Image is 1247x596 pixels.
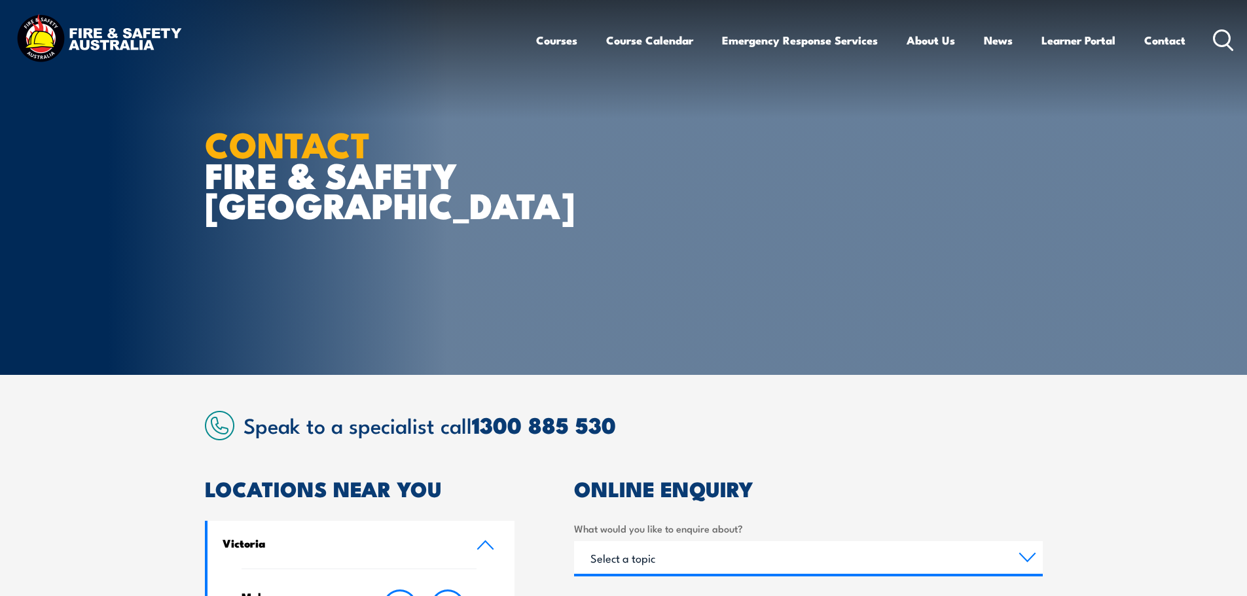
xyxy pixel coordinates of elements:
a: Learner Portal [1041,23,1115,58]
h2: LOCATIONS NEAR YOU [205,479,515,497]
h2: ONLINE ENQUIRY [574,479,1043,497]
a: Contact [1144,23,1185,58]
a: Courses [536,23,577,58]
label: What would you like to enquire about? [574,521,1043,536]
a: Course Calendar [606,23,693,58]
strong: CONTACT [205,116,370,170]
a: Victoria [208,521,515,569]
a: News [984,23,1013,58]
a: Emergency Response Services [722,23,878,58]
a: About Us [907,23,955,58]
h2: Speak to a specialist call [244,413,1043,436]
a: 1300 885 530 [472,407,616,442]
h1: FIRE & SAFETY [GEOGRAPHIC_DATA] [205,128,528,220]
h4: Victoria [223,536,457,550]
